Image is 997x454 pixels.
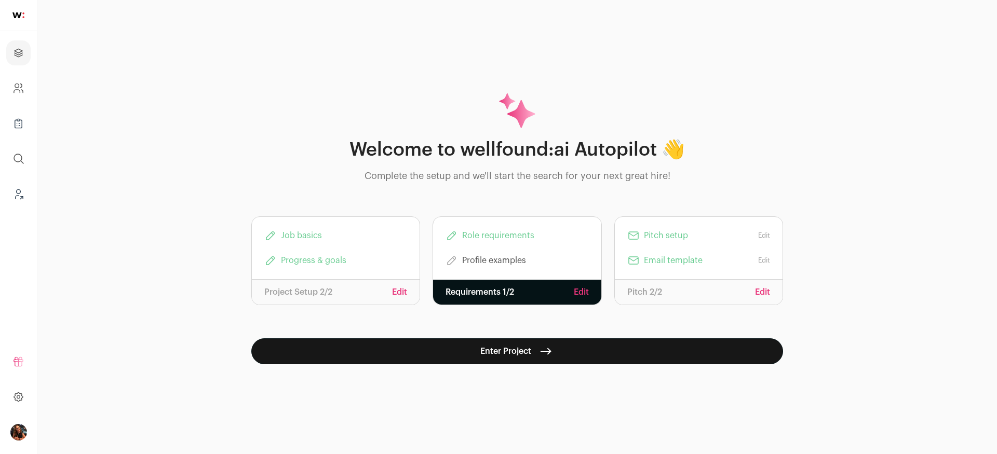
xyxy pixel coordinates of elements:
a: Company Lists [6,111,31,136]
span: Profile examples [462,254,526,267]
a: Edit [574,286,589,298]
p: Complete the setup and we'll start the search for your next great hire! [365,169,670,183]
span: Job basics [281,229,322,242]
button: Enter Project [251,338,783,364]
span: Progress & goals [281,254,346,267]
a: Edit [392,286,407,298]
a: Leads (Backoffice) [6,182,31,207]
a: Company and ATS Settings [6,76,31,101]
img: wellfound-shorthand-0d5821cbd27db2630d0214b213865d53afaa358527fdda9d0ea32b1df1b89c2c.svg [12,12,24,18]
img: 13968079-medium_jpg [10,424,27,441]
a: Edit [758,256,770,265]
span: Role requirements [462,229,534,242]
p: Project Setup 2/2 [264,286,332,298]
a: Edit [755,286,770,298]
p: Requirements 1/2 [446,286,514,298]
h1: Welcome to wellfound:ai Autopilot 👋 [349,140,685,160]
a: Projects [6,40,31,65]
p: Pitch 2/2 [627,286,662,298]
span: Email template [644,254,703,267]
span: Pitch setup [644,229,688,242]
a: Edit [758,231,770,240]
button: Open dropdown [10,424,27,441]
